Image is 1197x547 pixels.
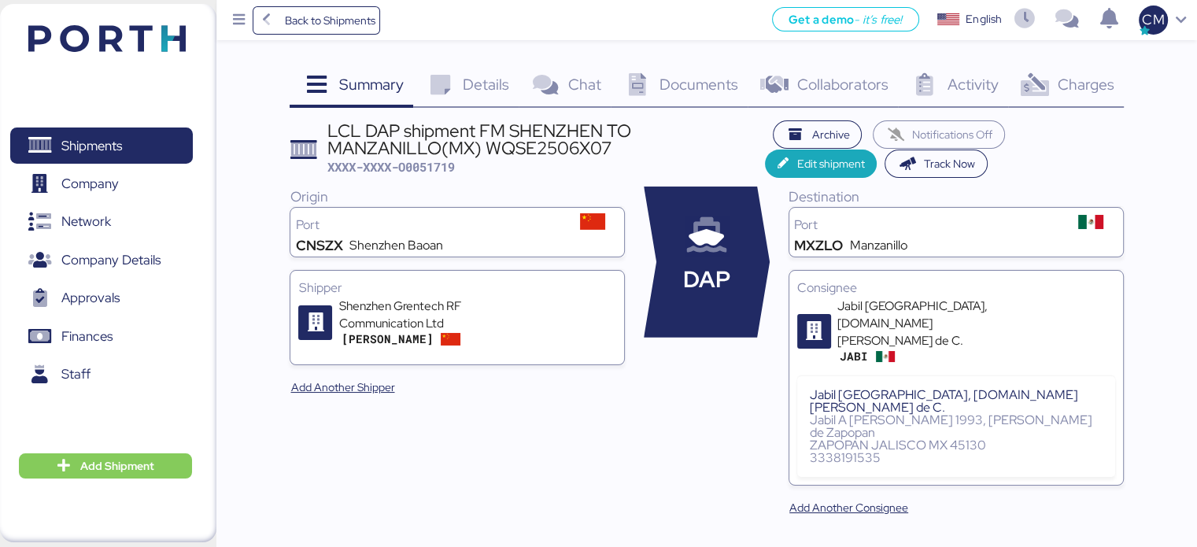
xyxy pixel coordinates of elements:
div: Destination [789,187,1124,207]
div: CNSZX [295,239,342,252]
div: Manzanillo [850,239,907,252]
div: Shenzhen Grentech RF Communication Ltd [338,298,527,332]
span: Chat [567,74,600,94]
button: Add Another Shipper [278,373,407,401]
span: Staff [61,363,91,386]
a: Approvals [10,280,193,316]
span: Company [61,172,119,195]
button: Add Another Consignee [777,493,921,522]
div: MXZLO [794,239,843,252]
button: Add Shipment [19,453,192,479]
a: Finances [10,319,193,355]
a: Back to Shipments [253,6,381,35]
span: Track Now [924,154,975,173]
div: Port [794,219,1064,231]
div: LCL DAP shipment FM SHENZHEN TO MANZANILLO(MX) WQSE2506X07 [327,122,765,157]
a: Company [10,166,193,202]
button: Track Now [885,150,988,178]
div: English [966,11,1002,28]
a: Shipments [10,128,193,164]
span: Details [463,74,509,94]
a: Network [10,204,193,240]
span: Back to Shipments [284,11,375,30]
button: Archive [773,120,863,149]
span: Notifications Off [912,125,992,144]
span: Summary [339,74,404,94]
div: Port [295,219,565,231]
button: Edit shipment [765,150,877,178]
div: Shenzhen Baoan [349,239,443,252]
a: Company Details [10,242,193,279]
span: Activity [948,74,999,94]
div: Jabil A [PERSON_NAME] 1993, [PERSON_NAME] de Zapopan [810,414,1103,439]
span: Edit shipment [796,154,864,173]
div: Shipper [298,279,616,298]
div: Origin [290,187,625,207]
div: 3338191535 [810,452,1103,464]
span: Collaborators [797,74,889,94]
span: Shipments [61,135,122,157]
button: Menu [226,7,253,34]
span: Add Shipment [80,456,154,475]
button: Notifications Off [873,120,1005,149]
div: Jabil [GEOGRAPHIC_DATA], [DOMAIN_NAME] [PERSON_NAME] de C. [810,389,1103,414]
span: XXXX-XXXX-O0051719 [327,159,455,175]
div: Jabil [GEOGRAPHIC_DATA], [DOMAIN_NAME] [PERSON_NAME] de C. [837,298,1026,349]
div: Consignee [797,279,1115,298]
span: Approvals [61,286,120,309]
span: Company Details [61,249,161,272]
span: Archive [811,125,849,144]
span: CM [1142,9,1164,30]
span: Network [61,210,111,233]
div: ZAPOPAN JALISCO MX 45130 [810,439,1103,452]
span: Charges [1057,74,1114,94]
a: Staff [10,357,193,393]
span: Add Another Consignee [789,498,908,517]
span: Documents [659,74,738,94]
span: Add Another Shipper [290,378,394,397]
span: DAP [683,263,730,297]
span: Finances [61,325,113,348]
